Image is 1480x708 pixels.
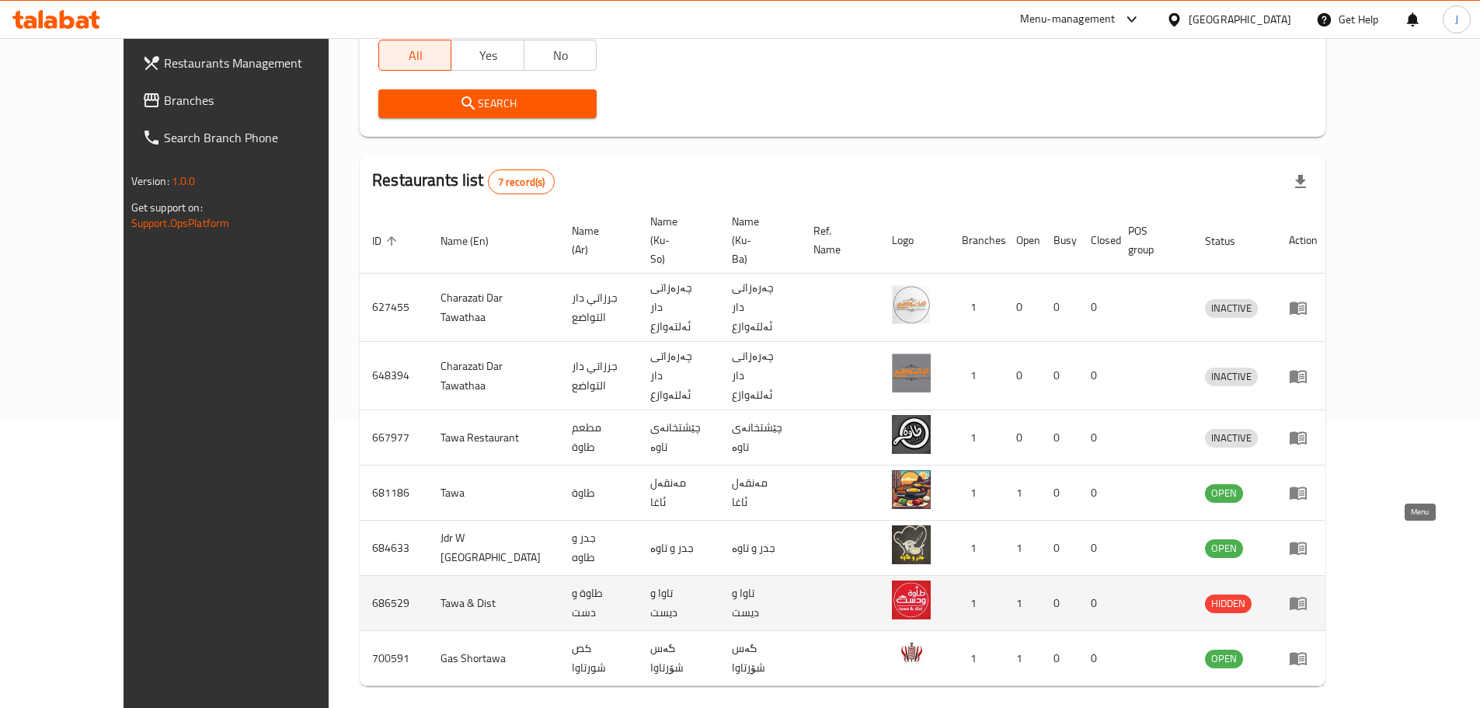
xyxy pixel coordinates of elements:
[1289,428,1318,447] div: Menu
[1205,595,1252,613] div: HIDDEN
[378,40,451,71] button: All
[524,40,597,71] button: No
[428,576,559,631] td: Tawa & Dist
[949,521,1004,576] td: 1
[638,521,719,576] td: جدر و تاوە
[428,466,559,521] td: Tawa
[1282,163,1319,201] div: Export file
[1004,342,1041,410] td: 0
[1289,539,1318,557] div: Menu
[451,40,524,71] button: Yes
[164,54,358,72] span: Restaurants Management
[428,410,559,466] td: Tawa Restaurant
[360,576,428,631] td: 686529
[1041,208,1078,274] th: Busy
[638,631,719,686] td: گەس شۆرتاوا
[949,208,1004,274] th: Branches
[1041,342,1078,410] td: 0
[559,342,638,410] td: جرزاتي دار التواضع
[164,128,358,147] span: Search Branch Phone
[385,44,445,67] span: All
[719,521,801,576] td: جدر و تاوە
[428,342,559,410] td: Charazati Dar Tawathaa
[1205,484,1243,502] span: OPEN
[131,213,230,233] a: Support.OpsPlatform
[372,169,555,194] h2: Restaurants list
[892,415,931,454] img: Tawa Restaurant
[1078,208,1116,274] th: Closed
[1205,650,1243,668] div: OPEN
[1004,410,1041,466] td: 0
[130,44,371,82] a: Restaurants Management
[1205,539,1243,557] span: OPEN
[1205,368,1258,386] div: INACTIVE
[892,636,931,675] img: Gas Shortawa
[1289,483,1318,502] div: Menu
[949,576,1004,631] td: 1
[1041,576,1078,631] td: 0
[130,119,371,156] a: Search Branch Phone
[1078,576,1116,631] td: 0
[1041,466,1078,521] td: 0
[1078,274,1116,342] td: 0
[559,631,638,686] td: كص شورتاوا
[131,197,203,218] span: Get support on:
[131,171,169,191] span: Version:
[638,274,719,342] td: چەرەزاتی دار ئەلتەوازع
[892,470,931,509] img: Tawa
[164,91,358,110] span: Branches
[719,274,801,342] td: چەرەزاتی دار ئەلتەوازع
[638,342,719,410] td: چەرەزاتی دار ئەلتەوازع
[638,466,719,521] td: مەنقەل ئاغا
[719,466,801,521] td: مەنقەل ئاغا
[1078,631,1116,686] td: 0
[949,274,1004,342] td: 1
[1205,429,1258,448] div: INACTIVE
[531,44,590,67] span: No
[360,342,428,410] td: 648394
[360,521,428,576] td: 684633
[719,631,801,686] td: گەس شۆرتاوا
[559,521,638,576] td: جدر و طاوه
[719,410,801,466] td: چێشتخانەی تاوە
[441,232,509,250] span: Name (En)
[428,631,559,686] td: Gas Shortawa
[892,525,931,564] img: Jdr W Tawa
[1078,466,1116,521] td: 0
[1004,631,1041,686] td: 1
[1020,10,1116,29] div: Menu-management
[428,521,559,576] td: Jdr W [GEOGRAPHIC_DATA]
[879,208,949,274] th: Logo
[813,221,861,259] span: Ref. Name
[949,466,1004,521] td: 1
[1128,221,1174,259] span: POS group
[559,274,638,342] td: جرزاتي دار التواضع
[172,171,196,191] span: 1.0.0
[360,466,428,521] td: 681186
[1205,299,1258,318] div: INACTIVE
[1041,631,1078,686] td: 0
[1205,368,1258,385] span: INACTIVE
[1289,649,1318,668] div: Menu
[360,631,428,686] td: 700591
[1041,410,1078,466] td: 0
[559,576,638,631] td: طاوة و دست
[1205,650,1243,668] span: OPEN
[378,89,597,118] button: Search
[719,342,801,410] td: چەرەزاتی دار ئەلتەوازع
[1205,595,1252,612] span: HIDDEN
[130,82,371,119] a: Branches
[1041,521,1078,576] td: 0
[488,169,555,194] div: Total records count
[1205,484,1243,503] div: OPEN
[360,274,428,342] td: 627455
[892,285,931,324] img: Charazati Dar Tawathaa
[1289,298,1318,317] div: Menu
[732,212,782,268] span: Name (Ku-Ba)
[1004,208,1041,274] th: Open
[572,221,619,259] span: Name (Ar)
[559,410,638,466] td: مطعم طاوة
[1078,410,1116,466] td: 0
[372,232,402,250] span: ID
[949,410,1004,466] td: 1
